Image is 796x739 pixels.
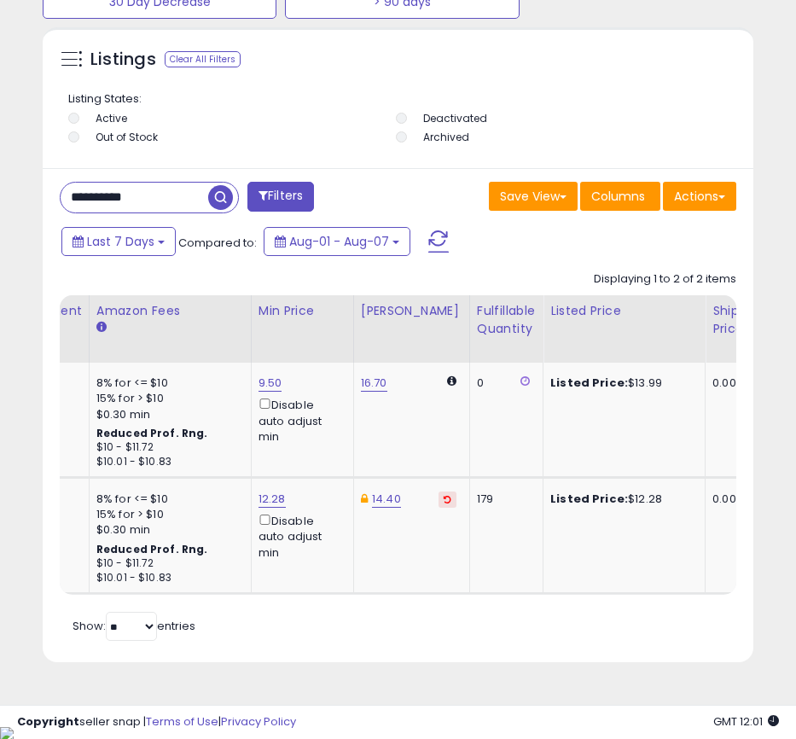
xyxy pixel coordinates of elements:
[178,235,257,251] span: Compared to:
[489,182,578,211] button: Save View
[372,491,401,508] a: 14.40
[550,375,628,391] b: Listed Price:
[580,182,660,211] button: Columns
[289,233,389,250] span: Aug-01 - Aug-07
[423,130,469,144] label: Archived
[165,51,241,67] div: Clear All Filters
[550,492,692,507] div: $12.28
[259,395,340,445] div: Disable auto adjust min
[423,111,487,125] label: Deactivated
[17,714,296,730] div: seller snap | |
[477,492,530,507] div: 179
[247,182,314,212] button: Filters
[361,302,462,320] div: [PERSON_NAME]
[96,426,208,440] b: Reduced Prof. Rng.
[550,491,628,507] b: Listed Price:
[96,130,158,144] label: Out of Stock
[96,391,238,406] div: 15% for > $10
[96,507,238,522] div: 15% for > $10
[96,571,238,585] div: $10.01 - $10.83
[550,375,692,391] div: $13.99
[712,375,741,391] div: 0.00
[221,713,296,730] a: Privacy Policy
[477,375,530,391] div: 0
[73,618,195,634] span: Show: entries
[259,511,340,561] div: Disable auto adjust min
[713,713,779,730] span: 2025-08-15 12:01 GMT
[477,302,536,338] div: Fulfillable Quantity
[594,271,736,288] div: Displaying 1 to 2 of 2 items
[259,302,346,320] div: Min Price
[17,713,79,730] strong: Copyright
[96,302,244,320] div: Amazon Fees
[712,492,741,507] div: 0.00
[96,407,238,422] div: $0.30 min
[96,556,238,571] div: $10 - $11.72
[96,111,127,125] label: Active
[96,440,238,455] div: $10 - $11.72
[96,522,238,538] div: $0.30 min
[550,302,698,320] div: Listed Price
[87,233,154,250] span: Last 7 Days
[96,320,107,335] small: Amazon Fees.
[90,48,156,72] h5: Listings
[96,455,238,469] div: $10.01 - $10.83
[712,302,747,338] div: Ship Price
[16,302,82,338] div: Fulfillment Cost
[361,375,387,392] a: 16.70
[259,491,286,508] a: 12.28
[96,375,238,391] div: 8% for <= $10
[264,227,410,256] button: Aug-01 - Aug-07
[259,375,282,392] a: 9.50
[68,91,732,108] p: Listing States:
[96,492,238,507] div: 8% for <= $10
[61,227,176,256] button: Last 7 Days
[591,188,645,205] span: Columns
[96,542,208,556] b: Reduced Prof. Rng.
[146,713,218,730] a: Terms of Use
[663,182,736,211] button: Actions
